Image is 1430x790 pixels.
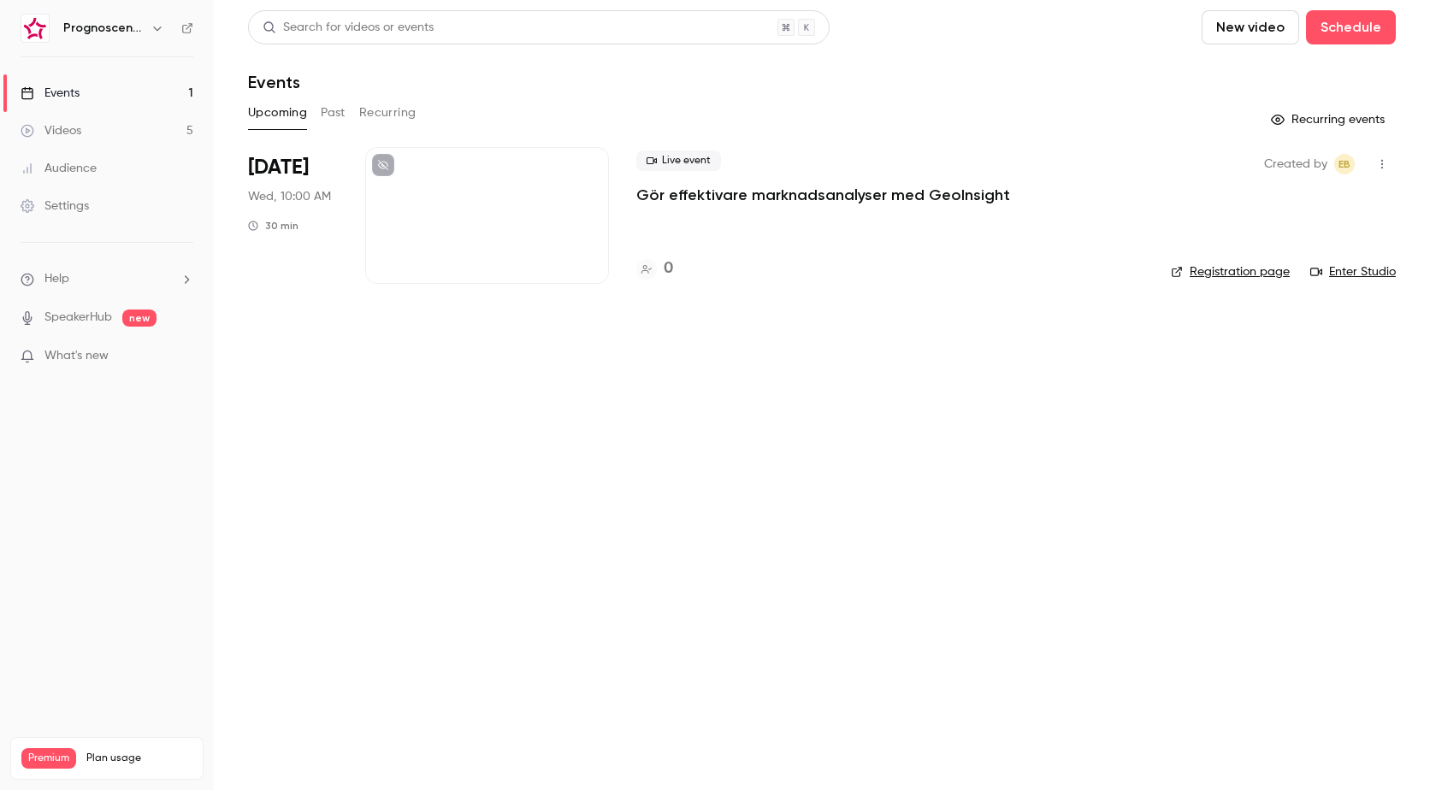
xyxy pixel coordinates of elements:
div: 30 min [248,219,298,233]
span: Wed, 10:00 AM [248,188,331,205]
div: Events [21,85,80,102]
a: Enter Studio [1310,263,1396,280]
h4: 0 [664,257,673,280]
span: What's new [44,347,109,365]
button: Past [321,99,346,127]
h6: Prognoscentret | Powered by Hubexo [63,20,144,37]
div: Audience [21,160,97,177]
div: Videos [21,122,81,139]
iframe: Noticeable Trigger [173,349,193,364]
span: Plan usage [86,752,192,765]
span: [DATE] [248,154,309,181]
button: Upcoming [248,99,307,127]
img: Prognoscentret | Powered by Hubexo [21,15,49,42]
span: EB [1338,154,1350,174]
a: Registration page [1171,263,1290,280]
h1: Events [248,72,300,92]
button: Recurring events [1263,106,1396,133]
div: Settings [21,197,89,215]
span: Created by [1264,154,1327,174]
span: new [122,310,157,327]
div: Search for videos or events [263,19,434,37]
li: help-dropdown-opener [21,270,193,288]
a: 0 [636,257,673,280]
span: Premium [21,748,76,769]
span: Emelie Bratt [1334,154,1355,174]
div: Oct 29 Wed, 10:00 AM (Europe/Stockholm) [248,147,338,284]
a: Gör effektivare marknadsanalyser med GeoInsight [636,185,1010,205]
a: SpeakerHub [44,309,112,327]
button: Schedule [1306,10,1396,44]
button: New video [1202,10,1299,44]
span: Help [44,270,69,288]
button: Recurring [359,99,417,127]
span: Live event [636,150,721,171]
